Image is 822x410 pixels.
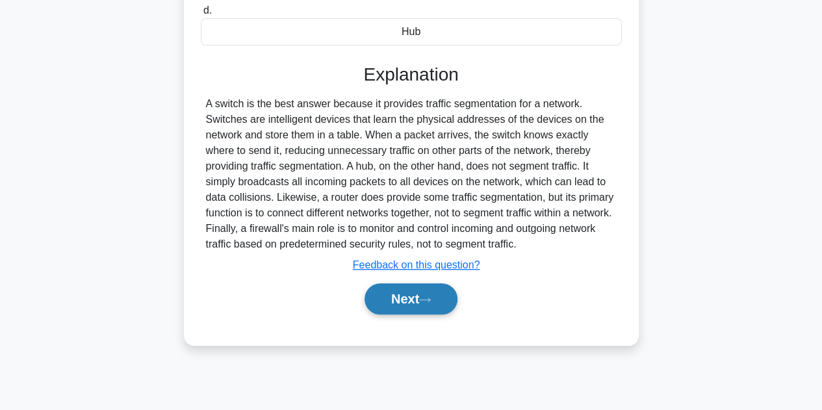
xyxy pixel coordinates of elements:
[203,5,212,16] span: d.
[365,283,457,314] button: Next
[206,96,617,252] div: A switch is the best answer because it provides traffic segmentation for a network. Switches are ...
[201,18,622,45] div: Hub
[209,64,614,86] h3: Explanation
[353,259,480,270] a: Feedback on this question?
